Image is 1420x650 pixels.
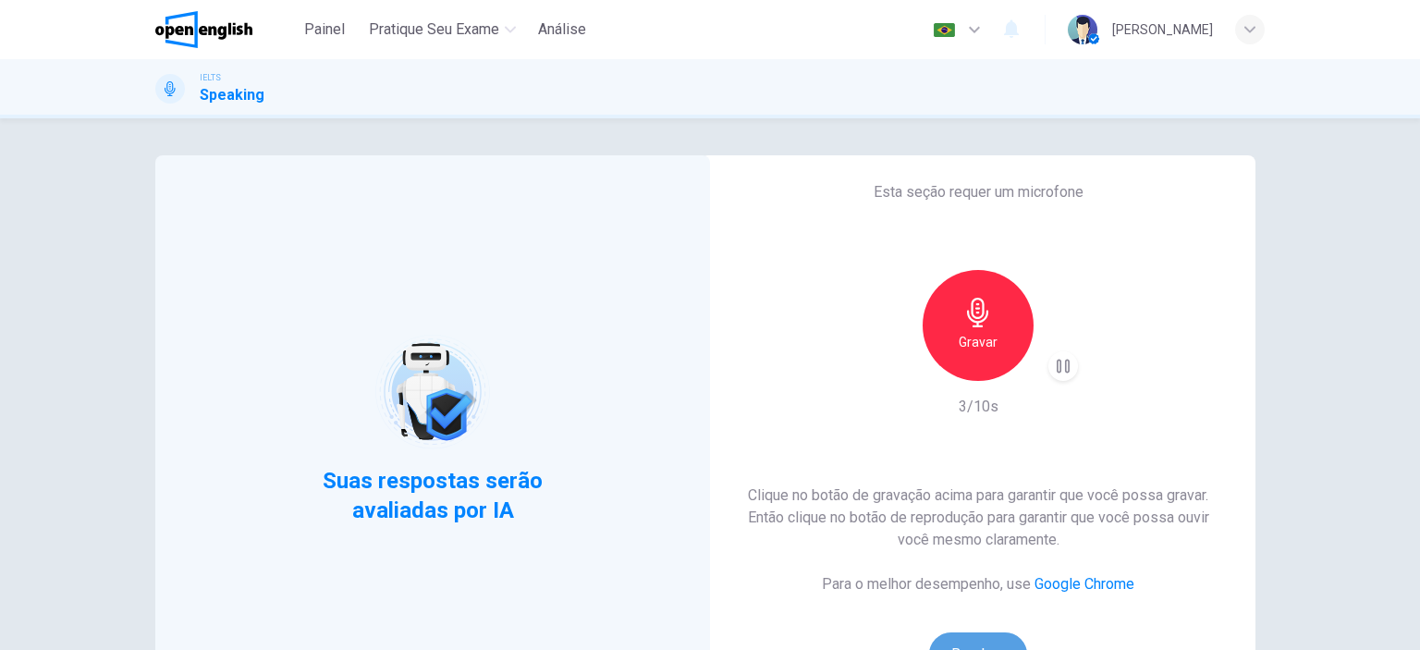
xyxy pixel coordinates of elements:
span: Suas respostas serão avaliadas por IA [321,466,545,525]
h6: Gravar [959,331,998,353]
button: Painel [295,13,354,46]
h6: Para o melhor desempenho, use [822,573,1134,595]
img: OpenEnglish logo [155,11,252,48]
a: OpenEnglish logo [155,11,295,48]
span: Painel [304,18,345,41]
h6: 3/10s [959,396,998,418]
h6: Esta seção requer um microfone [874,181,1083,203]
img: robot icon [373,333,491,450]
a: Google Chrome [1034,575,1134,593]
button: Análise [531,13,594,46]
img: Profile picture [1068,15,1097,44]
button: Gravar [923,270,1034,381]
img: pt [933,23,956,37]
span: Análise [538,18,586,41]
h6: Clique no botão de gravação acima para garantir que você possa gravar. Então clique no botão de r... [730,484,1226,551]
h1: Speaking [200,84,264,106]
button: Pratique seu exame [361,13,523,46]
span: Pratique seu exame [369,18,499,41]
span: IELTS [200,71,221,84]
div: [PERSON_NAME] [1112,18,1213,41]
